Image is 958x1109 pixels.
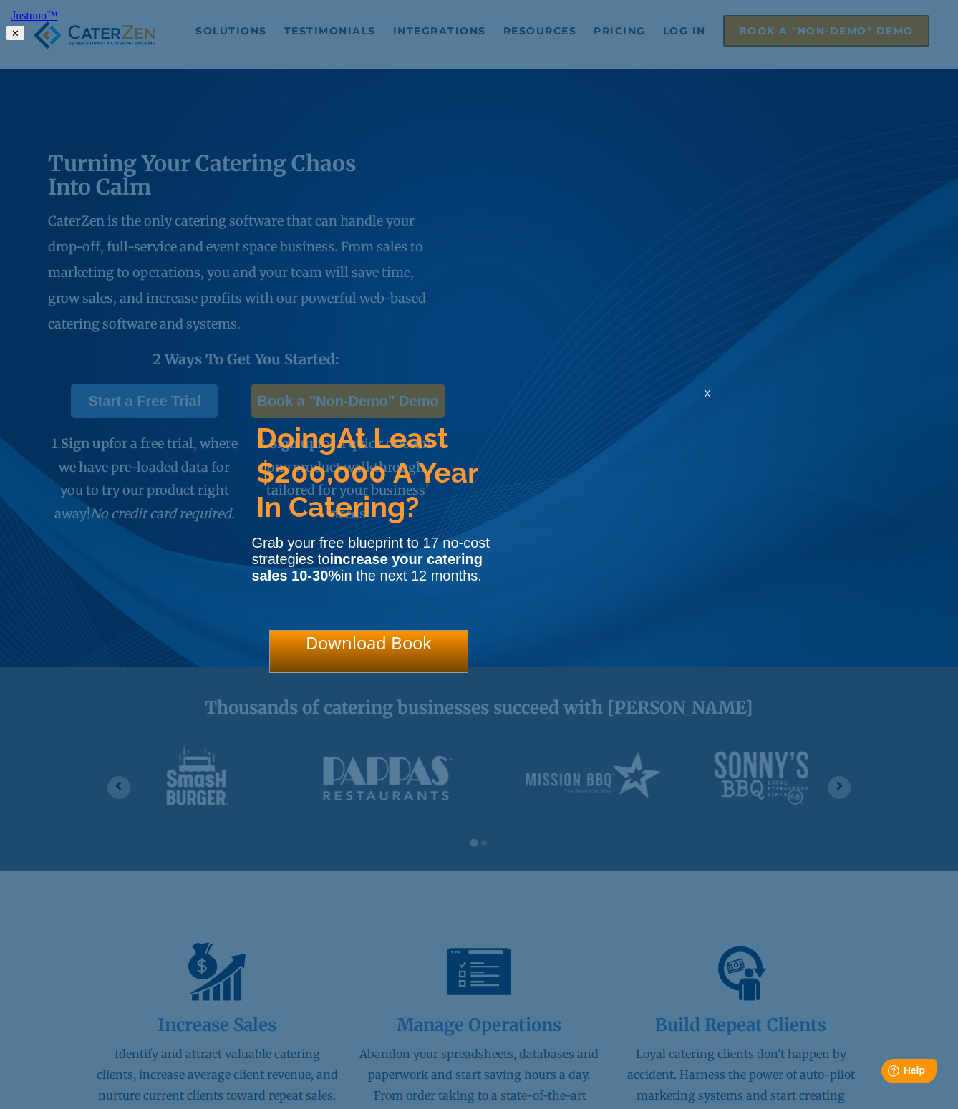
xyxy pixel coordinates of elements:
[269,630,468,674] div: Download Book
[252,535,490,583] span: Grab your free blueprint to 17 no-cost strategies to in the next 12 months.
[696,386,719,415] div: x
[705,386,710,399] span: x
[256,421,337,455] span: Doing
[306,631,432,654] span: Download Book
[252,551,483,583] strong: increase your catering sales 10-30%
[831,1053,942,1093] iframe: Help widget launcher
[6,26,25,41] button: ✕
[256,421,478,523] span: At Least $200,000 A Year In Catering?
